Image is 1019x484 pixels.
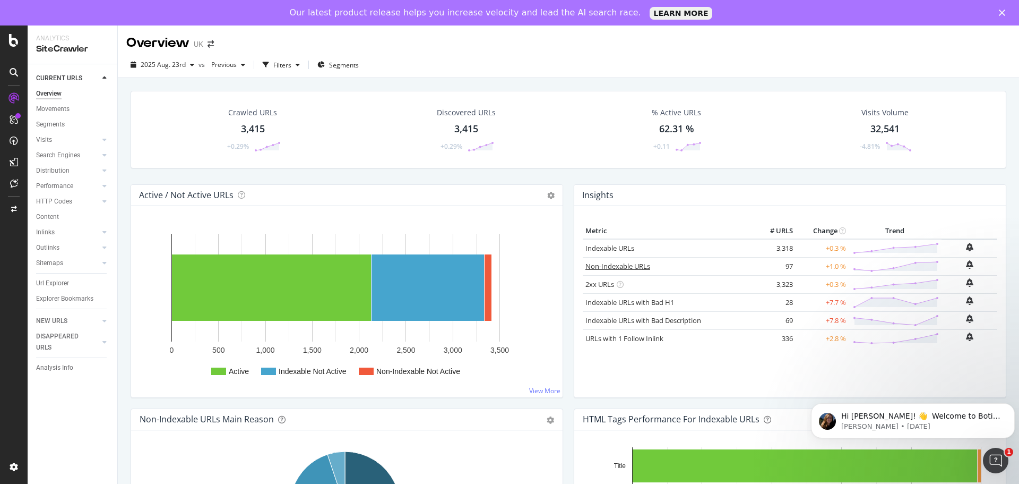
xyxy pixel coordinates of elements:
[139,188,234,202] h4: Active / Not Active URLs
[208,40,214,48] div: arrow-right-arrow-left
[796,257,849,275] td: +1.0 %
[36,104,70,115] div: Movements
[36,119,65,130] div: Segments
[36,278,69,289] div: Url Explorer
[396,346,415,354] text: 2,500
[753,275,796,293] td: 3,323
[966,243,973,251] div: bell-plus
[36,227,99,238] a: Inlinks
[36,88,110,99] a: Overview
[36,293,93,304] div: Explorer Bookmarks
[36,242,99,253] a: Outlinks
[583,414,759,424] div: HTML Tags Performance for Indexable URLs
[36,43,109,55] div: SiteCrawler
[36,181,73,192] div: Performance
[36,104,110,115] a: Movements
[444,346,462,354] text: 3,000
[861,107,909,118] div: Visits Volume
[585,279,614,289] a: 2xx URLs
[36,181,99,192] a: Performance
[228,107,277,118] div: Crawled URLs
[36,227,55,238] div: Inlinks
[454,122,478,136] div: 3,415
[303,346,322,354] text: 1,500
[529,386,560,395] a: View More
[241,122,265,136] div: 3,415
[36,196,99,207] a: HTTP Codes
[441,142,462,151] div: +0.29%
[36,165,70,176] div: Distribution
[966,296,973,305] div: bell-plus
[376,367,460,376] text: Non-Indexable Not Active
[36,258,99,269] a: Sitemaps
[753,239,796,258] td: 3,318
[256,346,275,354] text: 1,000
[36,211,110,223] a: Content
[36,316,67,327] div: NEW URLS
[796,311,849,329] td: +7.8 %
[1005,448,1013,456] span: 1
[966,260,973,269] div: bell-plus
[207,60,237,69] span: Previous
[585,334,663,343] a: URLs with 1 Follow Inlink
[170,346,174,354] text: 0
[870,122,900,136] div: 32,541
[614,462,626,470] text: Title
[437,107,496,118] div: Discovered URLs
[753,223,796,239] th: # URLS
[290,7,641,18] div: Our latest product release helps you increase velocity and lead the AI search race.
[36,331,90,353] div: DISAPPEARED URLS
[36,150,80,161] div: Search Engines
[313,56,363,73] button: Segments
[140,223,550,389] svg: A chart.
[650,7,713,20] a: LEARN MORE
[207,56,249,73] button: Previous
[329,61,359,70] span: Segments
[36,73,99,84] a: CURRENT URLS
[582,188,614,202] h4: Insights
[490,346,509,354] text: 3,500
[227,142,249,151] div: +0.29%
[229,367,249,376] text: Active
[983,448,1008,473] iframe: Intercom live chat
[279,367,347,376] text: Indexable Not Active
[36,134,52,146] div: Visits
[36,88,62,99] div: Overview
[36,119,110,130] a: Segments
[585,243,634,253] a: Indexable URLs
[36,258,63,269] div: Sitemaps
[583,223,753,239] th: Metric
[36,293,110,304] a: Explorer Bookmarks
[350,346,368,354] text: 2,000
[141,60,186,69] span: 2025 Aug. 23rd
[796,239,849,258] td: +0.3 %
[198,60,207,69] span: vs
[966,278,973,287] div: bell-plus
[999,10,1009,16] div: Close
[36,34,109,43] div: Analytics
[966,333,973,341] div: bell-plus
[585,298,674,307] a: Indexable URLs with Bad H1
[36,211,59,223] div: Content
[753,311,796,329] td: 69
[653,142,670,151] div: +0.11
[36,362,73,373] div: Analysis Info
[796,293,849,311] td: +7.7 %
[126,56,198,73] button: 2025 Aug. 23rd
[36,242,59,253] div: Outlinks
[36,316,99,327] a: NEW URLS
[194,39,203,49] div: UK
[36,278,110,289] a: Url Explorer
[36,331,99,353] a: DISAPPEARED URLS
[547,192,555,199] i: Options
[796,223,849,239] th: Change
[966,315,973,323] div: bell-plus
[753,329,796,347] td: 336
[796,275,849,293] td: +0.3 %
[36,196,72,207] div: HTTP Codes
